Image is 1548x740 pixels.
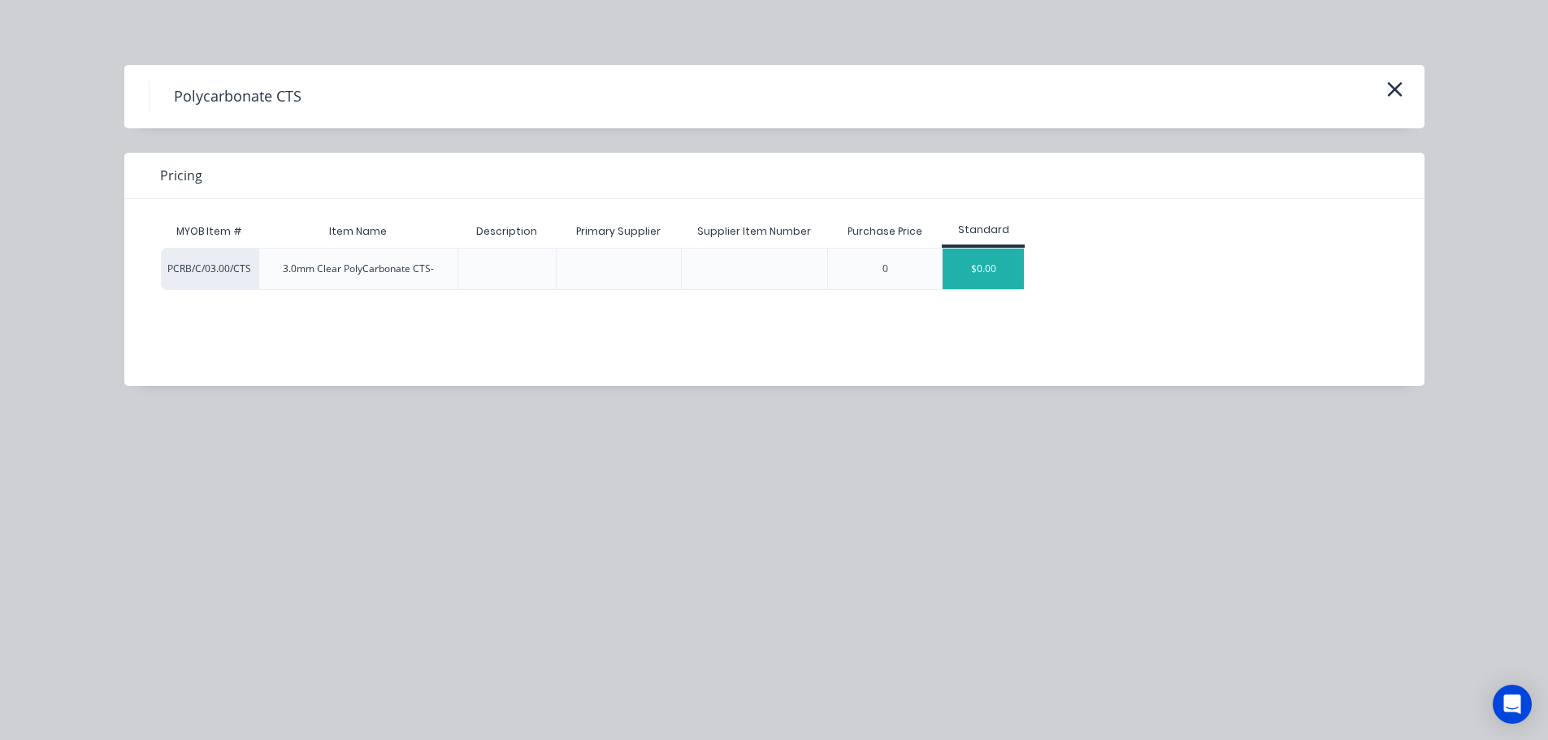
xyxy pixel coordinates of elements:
[161,215,258,248] div: MYOB Item #
[943,249,1024,289] div: $0.00
[161,248,258,290] div: PCRB/C/03.00/CTS
[835,211,935,252] div: Purchase Price
[882,262,888,276] div: 0
[149,81,326,112] h4: Polycarbonate CTS
[563,211,674,252] div: Primary Supplier
[942,223,1025,237] div: Standard
[1493,685,1532,724] div: Open Intercom Messenger
[283,262,434,276] div: 3.0mm Clear PolyCarbonate CTS-
[160,166,202,185] span: Pricing
[684,211,824,252] div: Supplier Item Number
[463,211,550,252] div: Description
[316,211,400,252] div: Item Name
